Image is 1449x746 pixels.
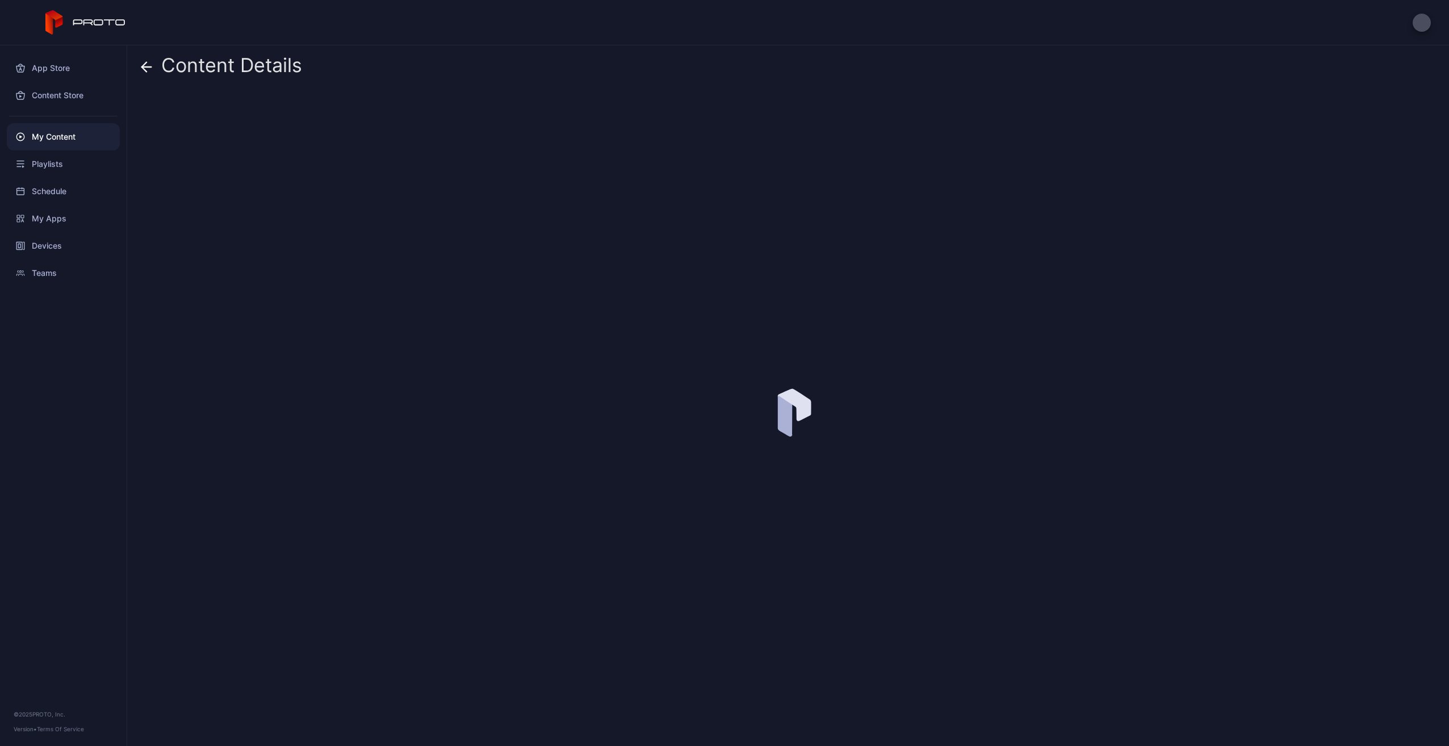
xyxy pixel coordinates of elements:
a: Teams [7,259,120,287]
a: My Content [7,123,120,150]
span: Version • [14,726,37,732]
div: Content Details [141,55,302,82]
a: Schedule [7,178,120,205]
div: © 2025 PROTO, Inc. [14,710,113,719]
a: Playlists [7,150,120,178]
a: Devices [7,232,120,259]
a: App Store [7,55,120,82]
a: Terms Of Service [37,726,84,732]
a: My Apps [7,205,120,232]
a: Content Store [7,82,120,109]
